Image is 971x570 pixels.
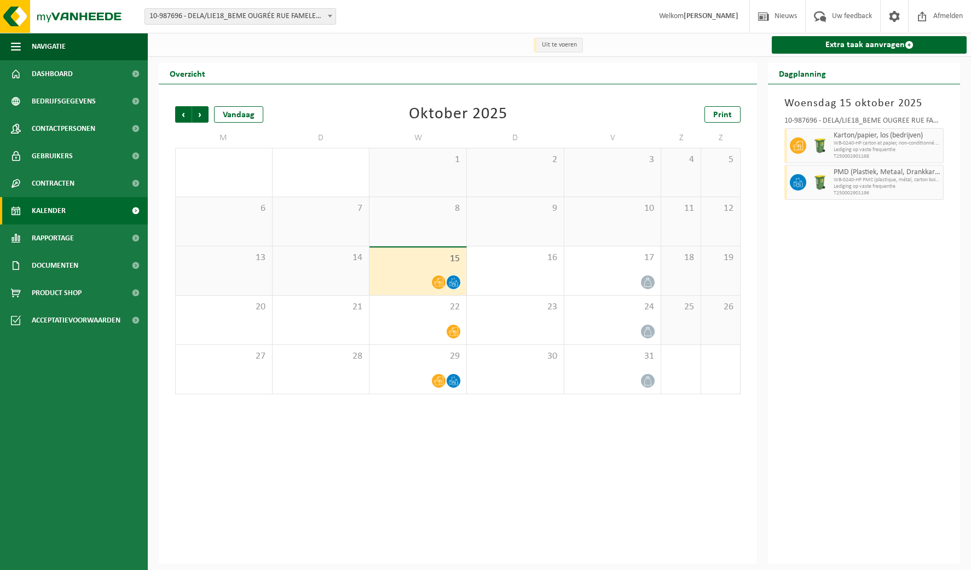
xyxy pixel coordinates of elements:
span: Gebruikers [32,142,73,170]
span: 3 [570,154,656,166]
span: 4 [667,154,695,166]
span: 16 [472,252,558,264]
span: 10-987696 - DELA/LIE18_BEME OUGRÉE RUE FAMELETTE - OUGRÉE [145,9,336,24]
span: 10 [570,203,656,215]
span: Documenten [32,252,78,279]
h3: Woensdag 15 oktober 2025 [784,95,944,112]
span: T250002901196 [834,190,940,197]
div: Oktober 2025 [409,106,507,123]
span: Volgende [192,106,209,123]
a: Extra taak aanvragen [772,36,967,54]
span: 2 [472,154,558,166]
span: 17 [570,252,656,264]
h2: Overzicht [159,62,216,84]
td: D [467,128,564,148]
span: WB-0240-HP PMC (plastique, métal, carton boisson) (industrie [834,177,940,183]
span: Lediging op vaste frequentie [834,147,940,153]
span: Print [713,111,732,119]
td: Z [701,128,741,148]
span: 28 [278,350,364,362]
a: Print [704,106,741,123]
span: 11 [667,203,695,215]
span: 27 [181,350,267,362]
span: 8 [375,203,461,215]
img: WB-0240-HPE-GN-50 [812,174,828,191]
span: Lediging op vaste frequentie [834,183,940,190]
td: D [273,128,370,148]
span: 20 [181,301,267,313]
td: V [564,128,662,148]
span: 13 [181,252,267,264]
span: 23 [472,301,558,313]
span: 22 [375,301,461,313]
span: 26 [707,301,735,313]
span: 18 [667,252,695,264]
span: 30 [472,350,558,362]
span: Rapportage [32,224,74,252]
span: 12 [707,203,735,215]
img: WB-0240-HPE-GN-50 [812,137,828,154]
span: 19 [707,252,735,264]
span: T250002901168 [834,153,940,160]
span: WB-0240-HP carton et papier, non-conditionné (industriel) [834,140,940,147]
span: 7 [278,203,364,215]
span: 21 [278,301,364,313]
span: 1 [375,154,461,166]
div: Vandaag [214,106,263,123]
span: Bedrijfsgegevens [32,88,96,115]
span: Contracten [32,170,74,197]
span: 14 [278,252,364,264]
span: 24 [570,301,656,313]
span: 10-987696 - DELA/LIE18_BEME OUGRÉE RUE FAMELETTE - OUGRÉE [145,8,336,25]
span: 25 [667,301,695,313]
td: M [175,128,273,148]
div: 10-987696 - DELA/LIE18_BEME OUGRÉE RUE FAMELETTE - OUGRÉE [784,117,944,128]
span: Karton/papier, los (bedrijven) [834,131,940,140]
span: Vorige [175,106,192,123]
span: 31 [570,350,656,362]
span: Product Shop [32,279,82,307]
li: Uit te voeren [534,38,583,53]
h2: Dagplanning [768,62,837,84]
span: Contactpersonen [32,115,95,142]
span: Dashboard [32,60,73,88]
span: 5 [707,154,735,166]
span: Kalender [32,197,66,224]
strong: [PERSON_NAME] [684,12,738,20]
span: 6 [181,203,267,215]
td: W [369,128,467,148]
span: Acceptatievoorwaarden [32,307,120,334]
td: Z [661,128,701,148]
span: 15 [375,253,461,265]
span: Navigatie [32,33,66,60]
span: 29 [375,350,461,362]
span: 9 [472,203,558,215]
span: PMD (Plastiek, Metaal, Drankkartons) (bedrijven) [834,168,940,177]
